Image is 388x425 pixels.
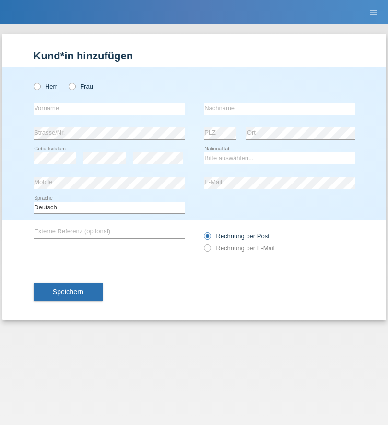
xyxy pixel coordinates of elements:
[34,83,58,90] label: Herr
[369,8,378,17] i: menu
[204,232,210,244] input: Rechnung per Post
[34,283,103,301] button: Speichern
[53,288,83,296] span: Speichern
[34,83,40,89] input: Herr
[69,83,93,90] label: Frau
[69,83,75,89] input: Frau
[364,9,383,15] a: menu
[204,244,275,252] label: Rechnung per E-Mail
[34,50,355,62] h1: Kund*in hinzufügen
[204,244,210,256] input: Rechnung per E-Mail
[204,232,270,240] label: Rechnung per Post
